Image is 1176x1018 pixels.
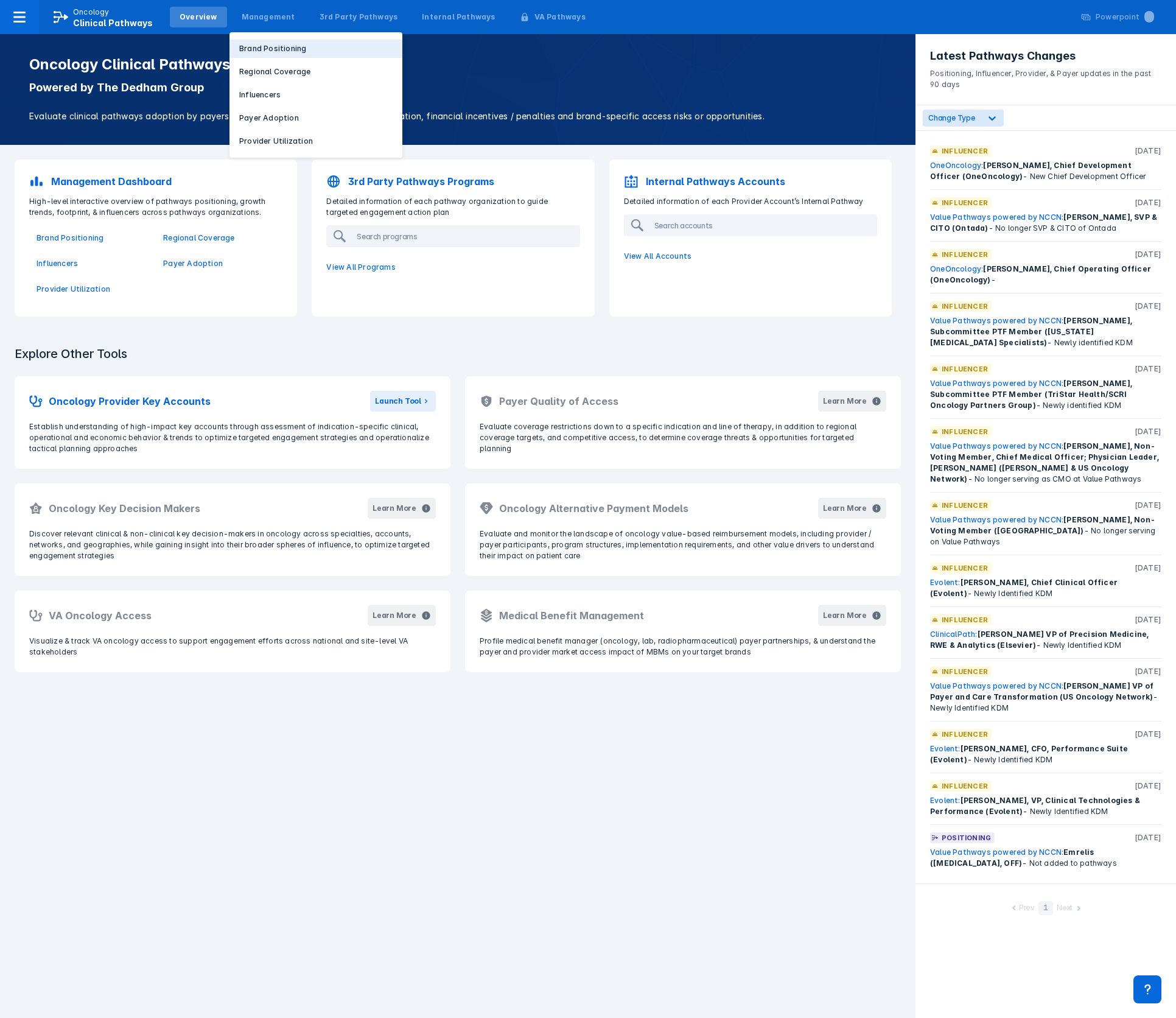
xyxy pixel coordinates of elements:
p: [DATE] [1135,666,1161,677]
a: Value Pathways powered by NCCN: [930,848,1063,857]
p: Internal Pathways Accounts [646,174,785,189]
a: Overview [170,7,227,27]
a: OneOncology: [930,264,983,273]
a: Evolent: [930,578,961,587]
a: Value Pathways powered by NCCN: [930,681,1063,690]
p: Influencer [942,426,988,437]
p: [DATE] [1135,146,1161,156]
div: Launch Tool [375,396,421,407]
p: Provider Utilization [37,284,149,295]
h3: Latest Pathways Changes [930,49,1161,63]
div: - New Chief Development Officer [930,160,1161,182]
p: Influencer [942,197,988,208]
h3: Explore Other Tools [7,339,135,369]
span: [PERSON_NAME] VP of Precision Medicine, RWE & Analytics (Elsevier) [930,630,1149,650]
span: [PERSON_NAME], Subcommittee PTF Member (TriStar Health/SCRI Oncology Partners Group) [930,379,1132,410]
div: Learn More [823,610,867,621]
p: [DATE] [1135,832,1161,843]
p: Influencer [942,614,988,625]
div: Learn More [823,396,867,407]
span: [PERSON_NAME], CFO, Performance Suite (Evolent) [930,744,1128,764]
p: Brand Positioning [239,43,306,54]
p: Influencer [942,146,988,156]
div: - Newly Identified KDM [930,681,1161,714]
p: Regional Coverage [239,66,310,77]
p: 3rd Party Pathways Programs [348,174,494,189]
p: [DATE] [1135,729,1161,740]
p: Positioning [942,832,991,843]
a: Management [232,7,305,27]
button: Provider Utilization [229,132,402,150]
div: 3rd Party Pathways [320,12,398,23]
h2: Oncology Key Decision Makers [49,501,200,516]
div: - Newly identified KDM [930,315,1161,348]
p: [DATE] [1135,363,1161,374]
p: Oncology [73,7,110,18]
a: Internal Pathways [412,7,505,27]
a: Brand Positioning [37,233,149,244]
a: Value Pathways powered by NCCN: [930,515,1063,524]
button: Brand Positioning [229,40,402,58]
span: Clinical Pathways [73,18,153,28]
div: - Newly Identified KDM [930,795,1161,817]
p: Influencer [942,781,988,792]
a: Internal Pathways Accounts [617,167,884,196]
p: High-level interactive overview of pathways positioning, growth trends, footprint, & influencers ... [22,196,290,218]
button: Learn More [368,605,436,626]
a: ClinicalPath: [930,630,978,639]
p: Positioning, Influencer, Provider, & Payer updates in the past 90 days [930,63,1161,90]
p: Evaluate coverage restrictions down to a specific indication and line of therapy, in addition to ... [480,421,886,454]
p: Influencer [942,563,988,574]
a: Influencers [37,258,149,269]
p: [DATE] [1135,426,1161,437]
div: 1 [1038,901,1053,915]
div: VA Pathways [534,12,586,23]
p: Payer Adoption [163,258,275,269]
a: Value Pathways powered by NCCN: [930,441,1063,451]
p: Payer Adoption [239,113,299,124]
span: [PERSON_NAME], VP, Clinical Technologies & Performance (Evolent) [930,796,1140,816]
p: Influencer [942,363,988,374]
p: Evaluate clinical pathways adoption by payers and providers, implementation sophistication, finan... [29,110,886,123]
span: [PERSON_NAME], Chief Clinical Officer (Evolent) [930,578,1118,598]
button: Payer Adoption [229,109,402,127]
p: Detailed information of each pathway organization to guide targeted engagement action plan [319,196,587,218]
div: Overview [180,12,217,23]
div: Management [242,12,295,23]
p: [DATE] [1135,301,1161,312]
p: Detailed information of each Provider Account’s Internal Pathway [617,196,884,207]
p: Profile medical benefit manager (oncology, lab, radiopharmaceutical) payer partnerships, & unders... [480,636,886,658]
span: [PERSON_NAME], Subcommittee PTF Member ([US_STATE] [MEDICAL_DATA] Specialists) [930,316,1132,347]
span: Change Type [928,113,975,122]
p: Influencer [942,249,988,260]
a: Management Dashboard [22,167,290,196]
p: Provider Utilization [239,136,313,147]
div: - Newly Identified KDM [930,743,1161,765]
p: [DATE] [1135,614,1161,625]
div: Prev [1019,902,1035,915]
div: Internal Pathways [422,12,495,23]
h2: Oncology Alternative Payment Models [499,501,688,516]
p: Powered by The Dedham Group [29,80,886,95]
div: Powerpoint [1096,12,1154,23]
p: [DATE] [1135,249,1161,260]
button: Launch Tool [370,391,436,412]
button: Learn More [368,498,436,519]
a: Evolent: [930,796,961,805]
p: View All Accounts [617,244,884,269]
h1: Oncology Clinical Pathways Tool [29,56,886,73]
a: View All Programs [319,254,587,280]
a: Value Pathways powered by NCCN: [930,316,1063,325]
div: Learn More [373,610,416,621]
p: [DATE] [1135,563,1161,574]
p: Regional Coverage [163,233,275,244]
p: Influencer [942,500,988,511]
a: Regional Coverage [229,63,402,81]
div: - Newly Identified KDM [930,577,1161,599]
p: [DATE] [1135,197,1161,208]
div: Learn More [373,503,416,514]
p: [DATE] [1135,781,1161,792]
